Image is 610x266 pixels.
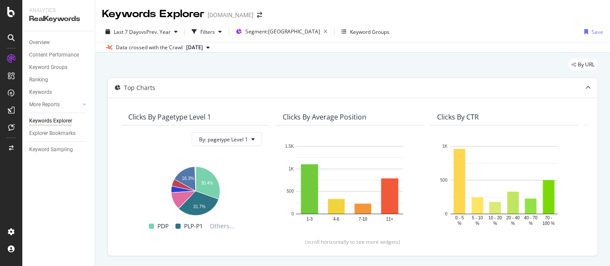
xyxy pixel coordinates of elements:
button: By: pagetype Level 1 [192,132,262,146]
text: 1-3 [306,217,313,221]
span: PLP-P1 [184,221,203,231]
text: 1.5K [285,144,294,149]
div: arrow-right-arrow-left [257,12,262,18]
a: Content Performance [29,51,89,60]
button: Last 7 DaysvsPrev. Year [102,25,181,39]
button: Segment:[GEOGRAPHIC_DATA] [233,25,331,39]
text: 10 - 20 [489,215,502,220]
text: 7-10 [359,217,367,221]
iframe: Intercom live chat [581,237,601,257]
div: Top Charts [124,84,155,92]
div: Keyword Sampling [29,145,73,154]
button: Save [581,25,603,39]
span: PDP [157,221,169,231]
text: 0 [291,212,294,216]
div: Clicks By Average Position [283,113,366,121]
a: Keyword Groups [29,63,89,72]
text: % [529,221,533,226]
text: 16.3% [182,176,194,181]
a: More Reports [29,100,80,109]
a: Keywords [29,88,89,97]
div: Data crossed with the Crawl [116,44,183,51]
div: Keyword Groups [29,63,67,72]
button: Filters [188,25,225,39]
a: Overview [29,38,89,47]
span: vs Prev. Year [141,28,171,36]
span: Last 7 Days [114,28,141,36]
text: 0 [445,212,447,216]
div: Save [592,28,603,36]
div: Keywords Explorer [102,7,204,21]
div: Clicks By pagetype Level 1 [128,113,211,121]
text: 5 - 10 [472,215,483,220]
text: 11+ [386,217,393,221]
div: Explorer Bookmarks [29,129,75,138]
div: [DOMAIN_NAME] [208,11,254,19]
text: 500 [440,178,447,182]
div: Content Performance [29,51,79,60]
text: 40 - 70 [524,215,538,220]
a: Ranking [29,75,89,84]
text: % [475,221,479,226]
div: Analytics [29,7,88,14]
svg: A chart. [128,162,262,217]
text: 20 - 40 [506,215,520,220]
text: % [511,221,515,226]
div: Keywords [29,88,52,97]
text: 1K [289,167,294,171]
div: More Reports [29,100,60,109]
span: Others... [206,221,238,231]
span: 2025 Sep. 8th [186,44,203,51]
text: 70 - [545,215,552,220]
span: By: pagetype Level 1 [199,136,248,143]
text: % [493,221,497,226]
button: Keyword Groups [338,25,393,39]
div: RealKeywords [29,14,88,24]
div: Clicks By CTR [437,113,479,121]
text: 1K [442,144,448,149]
div: Ranking [29,75,48,84]
div: Keywords Explorer [29,117,72,126]
div: Filters [200,28,215,36]
div: Overview [29,38,50,47]
text: 31.7% [193,204,205,209]
text: 0 - 5 [455,215,464,220]
div: Keyword Groups [350,28,390,36]
text: 4-6 [333,217,340,221]
a: Keyword Sampling [29,145,89,154]
button: [DATE] [183,42,213,53]
span: Segment: [GEOGRAPHIC_DATA] [245,28,320,35]
svg: A chart. [283,142,417,227]
text: 100 % [543,221,555,226]
text: % [458,221,462,226]
div: legacy label [568,59,598,71]
a: Keywords Explorer [29,117,89,126]
span: By URL [578,62,595,67]
a: Explorer Bookmarks [29,129,89,138]
div: (scroll horizontally to see more widgets) [118,238,587,245]
text: 30.4% [201,181,213,185]
svg: A chart. [437,142,571,227]
text: 500 [287,189,294,194]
